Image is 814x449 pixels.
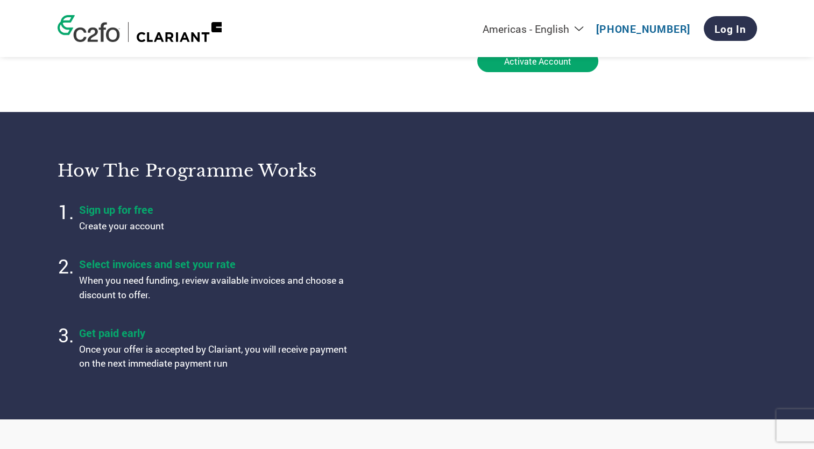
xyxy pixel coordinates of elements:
[79,219,348,233] p: Create your account
[704,16,757,41] a: Log In
[477,50,598,72] button: Activate Account
[58,15,120,42] img: c2fo logo
[596,22,690,36] a: [PHONE_NUMBER]
[58,160,394,181] h3: How the programme works
[79,257,348,271] h4: Select invoices and set your rate
[137,22,222,42] img: Clariant
[79,273,348,302] p: When you need funding, review available invoices and choose a discount to offer.
[79,202,348,216] h4: Sign up for free
[79,326,348,340] h4: Get paid early
[79,342,348,371] p: Once your offer is accepted by Clariant, you will receive payment on the next immediate payment run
